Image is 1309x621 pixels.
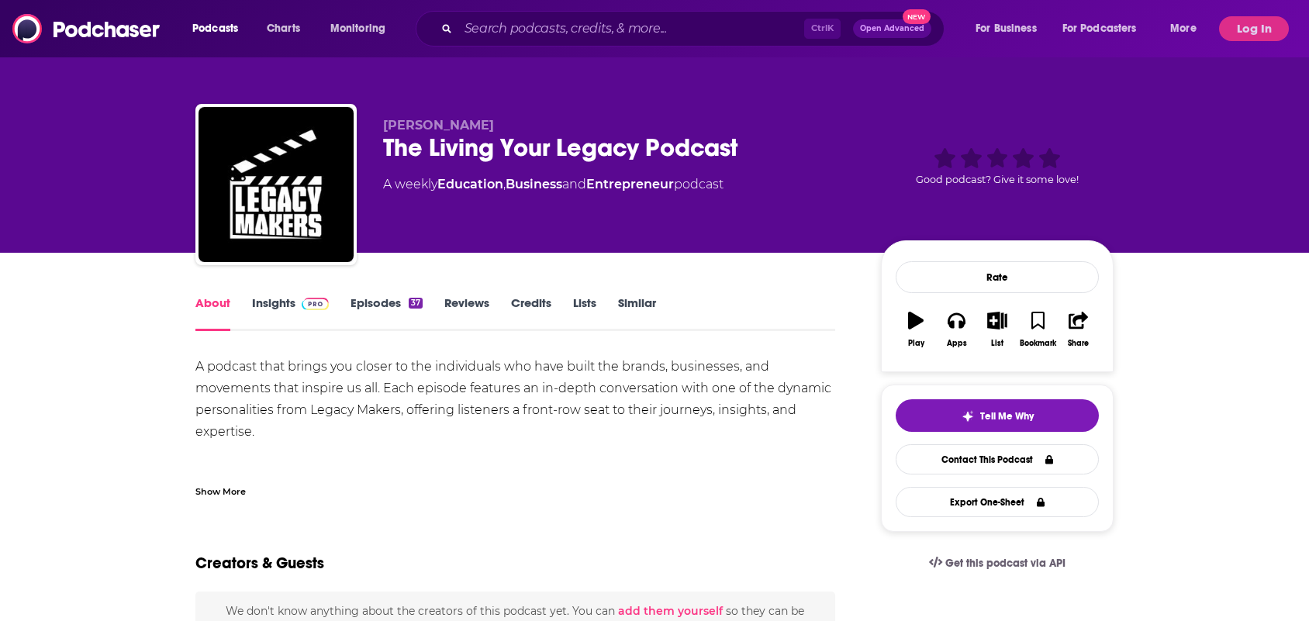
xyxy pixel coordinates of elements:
a: About [195,295,230,331]
button: add them yourself [618,605,723,617]
a: Credits [511,295,551,331]
a: Lists [573,295,596,331]
button: open menu [319,16,406,41]
a: Charts [257,16,309,41]
img: Podchaser Pro [302,298,329,310]
button: Export One-Sheet [896,487,1099,517]
span: and [562,177,586,191]
button: List [977,302,1017,357]
div: List [991,339,1003,348]
a: Contact This Podcast [896,444,1099,474]
span: Open Advanced [860,25,924,33]
a: Episodes37 [351,295,423,331]
span: Ctrl K [804,19,841,39]
div: Play [908,339,924,348]
a: Similar [618,295,656,331]
button: open menu [1052,16,1159,41]
div: 37 [409,298,423,309]
div: Apps [947,339,967,348]
div: Bookmark [1020,339,1056,348]
span: [PERSON_NAME] [383,118,494,133]
button: open menu [965,16,1056,41]
span: For Business [976,18,1037,40]
div: Good podcast? Give it some love! [881,118,1114,214]
button: Apps [936,302,976,357]
a: Get this podcast via API [917,544,1078,582]
h2: Creators & Guests [195,554,324,573]
span: Podcasts [192,18,238,40]
span: More [1170,18,1197,40]
span: Charts [267,18,300,40]
img: tell me why sparkle [962,410,974,423]
div: A weekly podcast [383,175,724,194]
span: Get this podcast via API [945,557,1066,570]
span: Good podcast? Give it some love! [916,174,1079,185]
input: Search podcasts, credits, & more... [458,16,804,41]
span: New [903,9,931,24]
button: open menu [181,16,258,41]
span: Tell Me Why [980,410,1034,423]
div: Share [1068,339,1089,348]
a: Entrepreneur [586,177,674,191]
img: The Living Your Legacy Podcast [199,107,354,262]
a: Education [437,177,503,191]
button: tell me why sparkleTell Me Why [896,399,1099,432]
div: Rate [896,261,1099,293]
button: Play [896,302,936,357]
span: Monitoring [330,18,385,40]
a: InsightsPodchaser Pro [252,295,329,331]
span: , [503,177,506,191]
button: Share [1059,302,1099,357]
button: Open AdvancedNew [853,19,931,38]
button: Bookmark [1017,302,1058,357]
img: Podchaser - Follow, Share and Rate Podcasts [12,14,161,43]
a: Reviews [444,295,489,331]
span: For Podcasters [1062,18,1137,40]
button: open menu [1159,16,1216,41]
div: Search podcasts, credits, & more... [430,11,959,47]
button: Log In [1219,16,1289,41]
a: Business [506,177,562,191]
